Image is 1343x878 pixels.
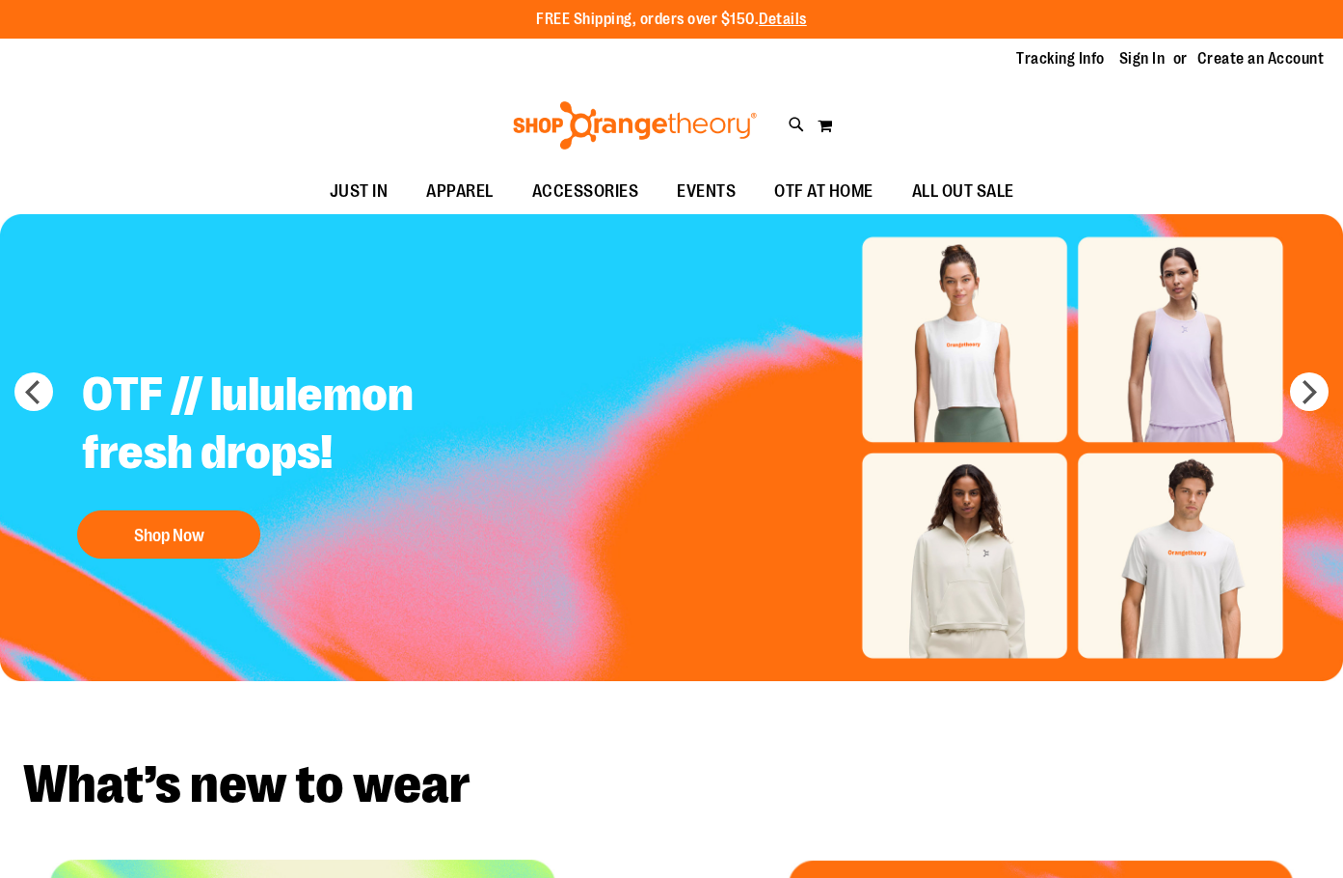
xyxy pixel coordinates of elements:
[536,9,807,31] p: FREE Shipping, orders over $150.
[1197,48,1325,69] a: Create an Account
[912,170,1014,213] span: ALL OUT SALE
[1290,372,1329,411] button: next
[14,372,53,411] button: prev
[774,170,873,213] span: OTF AT HOME
[510,101,760,150] img: Shop Orangetheory
[330,170,389,213] span: JUST IN
[1016,48,1105,69] a: Tracking Info
[23,758,1320,811] h2: What’s new to wear
[77,510,260,559] button: Shop Now
[759,11,807,28] a: Details
[426,170,494,213] span: APPAREL
[67,351,547,568] a: OTF // lululemon fresh drops! Shop Now
[1119,48,1166,69] a: Sign In
[677,170,736,213] span: EVENTS
[67,351,547,501] h2: OTF // lululemon fresh drops!
[532,170,639,213] span: ACCESSORIES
